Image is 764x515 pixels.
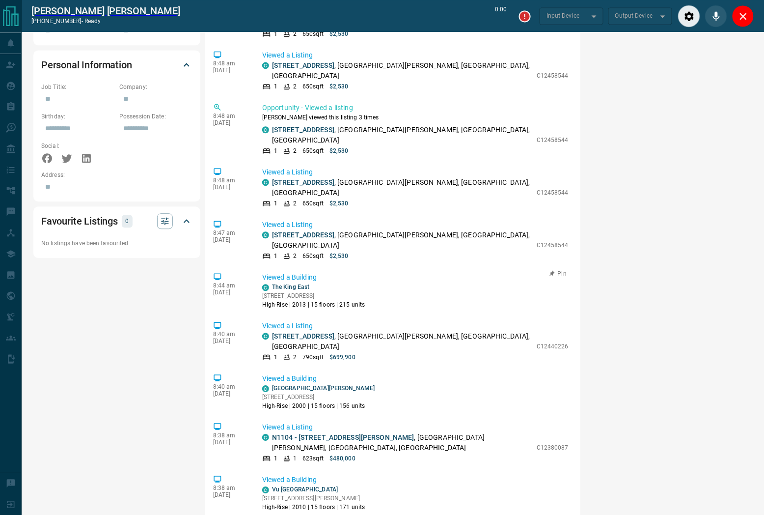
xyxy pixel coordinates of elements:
p: 1 [274,199,277,208]
p: 8:48 am [213,113,247,119]
p: 650 sqft [302,252,324,260]
p: Viewed a Listing [262,167,569,177]
p: [DATE] [213,390,247,397]
p: [DATE] [213,67,247,74]
p: [STREET_ADDRESS] [262,393,375,401]
div: Personal Information [41,53,192,77]
p: 650 sqft [302,82,324,91]
div: condos.ca [262,126,269,133]
p: , [GEOGRAPHIC_DATA][PERSON_NAME], [GEOGRAPHIC_DATA], [GEOGRAPHIC_DATA] [272,230,532,251]
p: 2 [293,199,297,208]
div: Audio Settings [678,5,700,27]
p: 8:40 am [213,383,247,390]
p: $480,000 [329,454,355,463]
p: 623 sqft [302,454,324,463]
p: Social: [41,142,114,150]
div: Favourite Listings0 [41,209,192,233]
p: [PHONE_NUMBER] - [31,17,180,26]
div: condos.ca [262,179,269,186]
p: Company: [119,83,192,91]
a: N1104 - [STREET_ADDRESS][PERSON_NAME] [272,433,414,441]
p: [DATE] [213,491,247,498]
p: Viewed a Listing [262,321,569,331]
p: [DATE] [213,289,247,296]
p: [DATE] [213,338,247,344]
div: condos.ca [262,231,269,238]
p: Viewed a Listing [262,422,569,432]
a: [STREET_ADDRESS] [272,126,334,134]
p: 1 [274,29,277,38]
p: [DATE] [213,236,247,243]
p: Address: [41,171,192,179]
div: condos.ca [262,434,269,441]
p: 2 [293,146,297,155]
p: , [GEOGRAPHIC_DATA][PERSON_NAME], [GEOGRAPHIC_DATA], [GEOGRAPHIC_DATA] [272,432,532,453]
p: No listings have been favourited [41,239,192,248]
div: condos.ca [262,62,269,69]
p: Birthday: [41,112,114,121]
p: [PERSON_NAME] viewed this listing 3 times [262,113,569,122]
p: 8:47 am [213,229,247,236]
p: , [GEOGRAPHIC_DATA][PERSON_NAME], [GEOGRAPHIC_DATA], [GEOGRAPHIC_DATA] [272,125,532,145]
p: C12458544 [537,241,569,250]
p: High-Rise | 2013 | 15 floors | 215 units [262,300,365,309]
span: ready [84,18,101,25]
p: Job Title: [41,83,114,91]
p: $2,530 [329,252,349,260]
a: [GEOGRAPHIC_DATA][PERSON_NAME] [272,385,375,392]
p: Opportunity - Viewed a listing [262,103,569,113]
p: C12458544 [537,71,569,80]
div: condos.ca [262,385,269,392]
p: 790 sqft [302,353,324,362]
p: $2,530 [329,82,349,91]
p: [DATE] [213,439,247,446]
h2: Personal Information [41,57,132,73]
p: 2 [293,82,297,91]
p: , [GEOGRAPHIC_DATA][PERSON_NAME], [GEOGRAPHIC_DATA], [GEOGRAPHIC_DATA] [272,177,532,198]
p: 8:40 am [213,331,247,338]
p: 650 sqft [302,199,324,208]
p: C12440226 [537,342,569,351]
p: , [GEOGRAPHIC_DATA][PERSON_NAME], [GEOGRAPHIC_DATA], [GEOGRAPHIC_DATA] [272,331,532,352]
p: [DATE] [213,119,247,126]
p: $2,530 [329,199,349,208]
p: 8:48 am [213,177,247,184]
a: The King East [272,284,309,290]
a: Vu [GEOGRAPHIC_DATA] [272,486,338,493]
p: $2,530 [329,29,349,38]
p: , [GEOGRAPHIC_DATA][PERSON_NAME], [GEOGRAPHIC_DATA], [GEOGRAPHIC_DATA] [272,60,532,81]
p: 1 [274,146,277,155]
p: 8:48 am [213,60,247,67]
p: 0 [125,216,130,227]
p: Viewed a Listing [262,50,569,60]
h2: Favourite Listings [41,213,118,229]
p: 650 sqft [302,146,324,155]
p: 0:00 [495,5,507,27]
p: High-Rise | 2010 | 15 floors | 171 units [262,503,365,512]
p: [DATE] [213,184,247,191]
p: C12458544 [537,136,569,144]
p: Viewed a Listing [262,220,569,230]
p: Viewed a Building [262,272,569,283]
button: Pin [544,269,573,278]
p: C12380087 [537,443,569,452]
p: 1 [293,454,297,463]
div: condos.ca [262,284,269,291]
p: 1 [274,252,277,260]
p: C12458544 [537,188,569,197]
p: 650 sqft [302,29,324,38]
div: Close [732,5,754,27]
p: $699,900 [329,353,355,362]
p: 8:38 am [213,485,247,491]
p: 1 [274,454,277,463]
p: 1 [274,353,277,362]
p: Possession Date: [119,112,192,121]
p: 2 [293,29,297,38]
a: [STREET_ADDRESS] [272,332,334,340]
p: 8:38 am [213,432,247,439]
a: [STREET_ADDRESS] [272,178,334,186]
p: High-Rise | 2000 | 15 floors | 156 units [262,401,375,410]
p: 8:44 am [213,282,247,289]
h2: [PERSON_NAME] [PERSON_NAME] [31,5,180,17]
div: condos.ca [262,486,269,493]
